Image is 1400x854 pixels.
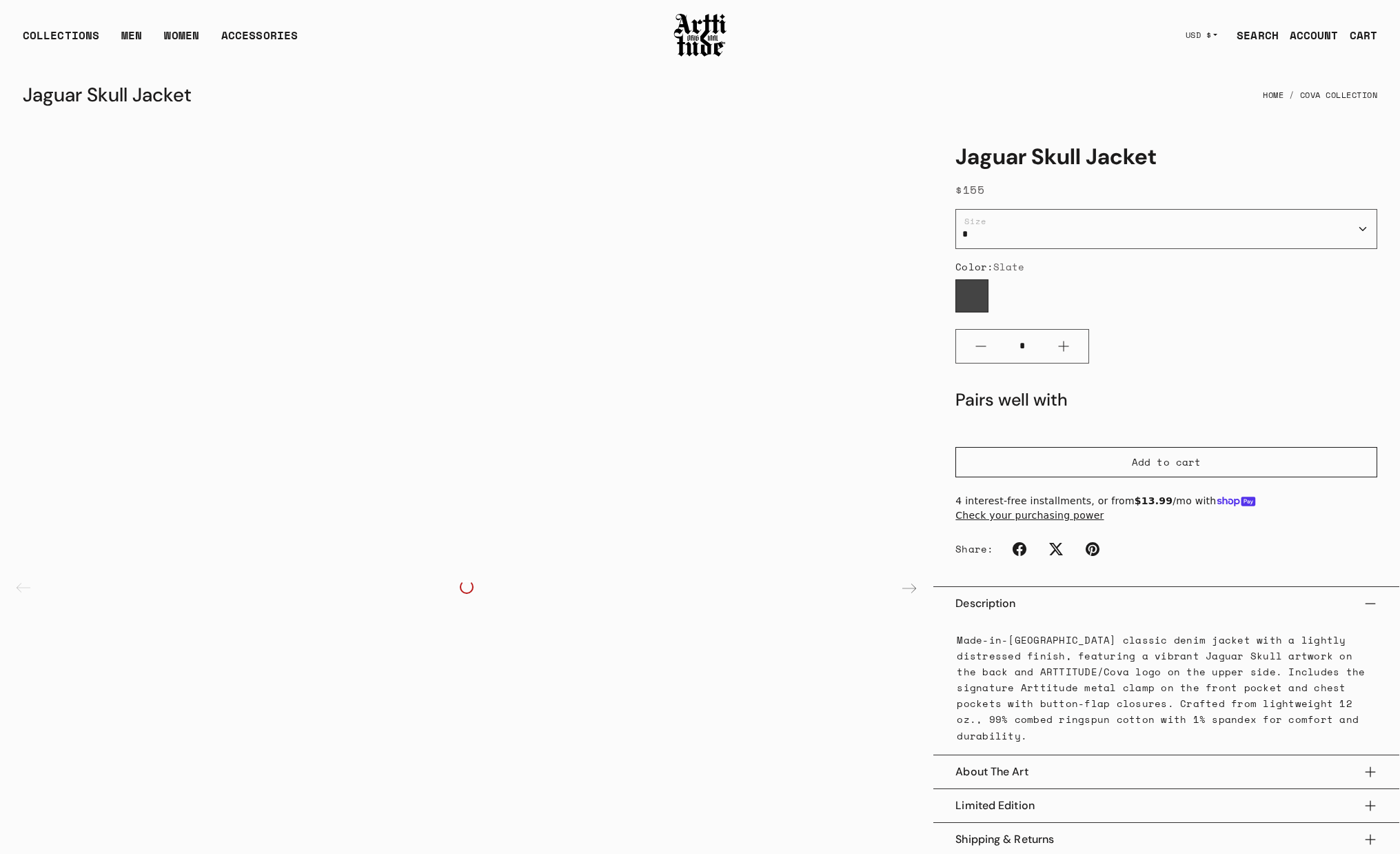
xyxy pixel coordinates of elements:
[955,447,1377,477] button: Add to cart
[1339,21,1377,49] a: Open cart
[1279,21,1339,49] a: ACCOUNT
[955,279,988,312] label: Slate
[1350,27,1377,43] div: CART
[955,143,1377,170] h1: Jaguar Skull Jacket
[955,587,1377,620] button: Description
[955,260,1377,274] div: Color:
[1077,534,1108,564] a: Pinterest
[957,632,1376,744] p: Made-in-[GEOGRAPHIC_DATA] classic denim jacket with a lightly distressed finish, featuring a vibr...
[1132,455,1201,469] span: Add to cart
[955,542,993,556] span: Share:
[1226,21,1279,49] a: SEARCH
[23,27,99,54] div: COLLECTIONS
[993,259,1025,274] span: Slate
[1041,534,1071,564] a: Twitter
[1006,333,1039,359] input: Quantity
[955,755,1377,788] button: About The Art
[1300,80,1378,110] a: Cova Collection
[12,27,309,54] ul: Main navigation
[956,330,1006,363] button: Minus
[955,181,984,198] span: $155
[1263,80,1284,110] a: Home
[955,388,1068,411] h2: Pairs well with
[893,572,926,605] div: Next slide
[673,12,728,59] img: Arttitude
[1186,30,1212,41] span: USD $
[1177,20,1226,50] button: USD $
[1004,534,1035,564] a: Facebook
[23,79,192,112] div: Jaguar Skull Jacket
[164,27,199,54] a: WOMEN
[221,27,298,54] div: ACCESSORIES
[955,789,1377,822] button: Limited Edition
[1039,330,1088,363] button: Plus
[121,27,142,54] a: MEN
